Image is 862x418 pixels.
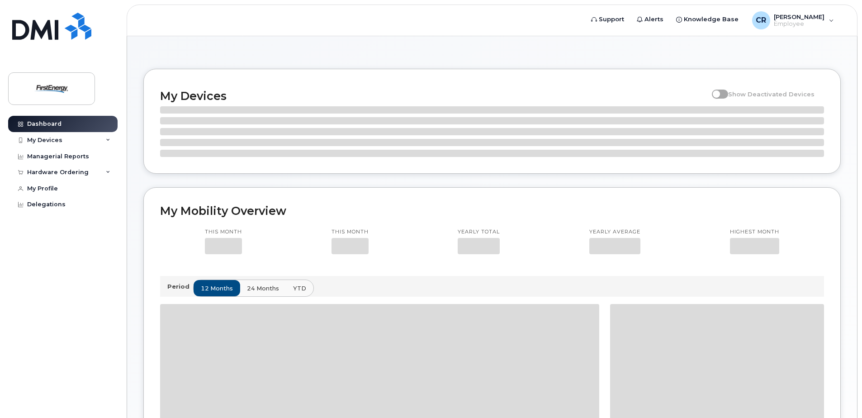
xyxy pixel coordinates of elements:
span: YTD [293,284,306,293]
span: Show Deactivated Devices [728,90,815,98]
span: 24 months [247,284,279,293]
p: This month [332,228,369,236]
p: Period [167,282,193,291]
input: Show Deactivated Devices [712,85,719,93]
p: Yearly average [589,228,640,236]
p: Highest month [730,228,779,236]
h2: My Devices [160,89,707,103]
h2: My Mobility Overview [160,204,824,218]
p: This month [205,228,242,236]
p: Yearly total [458,228,500,236]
